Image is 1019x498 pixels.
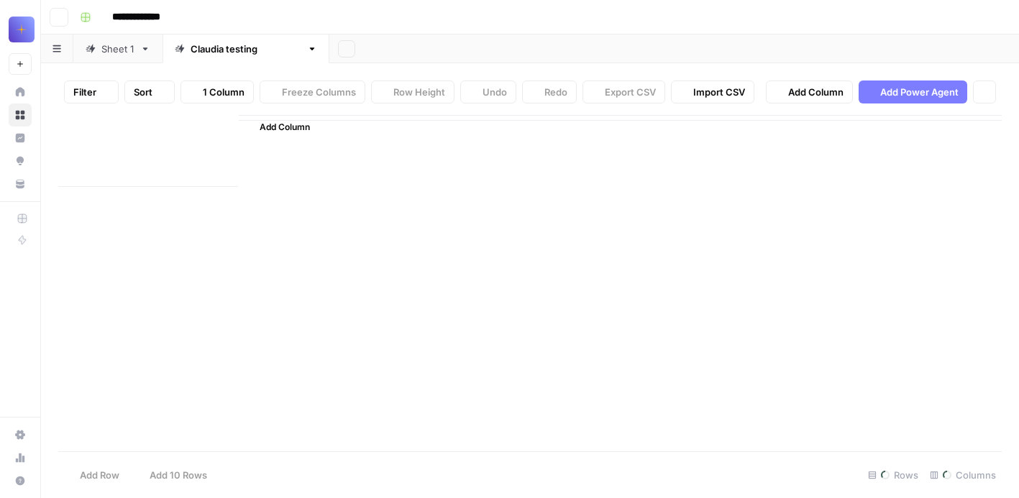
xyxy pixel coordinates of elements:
button: Add 10 Rows [128,464,216,487]
a: Settings [9,423,32,446]
a: Usage [9,446,32,469]
a: [PERSON_NAME] testing [163,34,329,63]
span: Add Column [260,121,310,134]
button: Undo [460,80,516,103]
a: Sheet 1 [73,34,163,63]
a: Home [9,80,32,103]
button: Export CSV [582,80,665,103]
button: Help + Support [9,469,32,492]
span: Row Height [393,85,445,99]
button: Add Row [58,464,128,487]
span: 1 Column [203,85,245,99]
span: Undo [483,85,507,99]
button: Freeze Columns [260,80,365,103]
span: Freeze Columns [282,85,356,99]
button: Add Column [766,80,853,103]
div: Sheet 1 [101,42,134,56]
span: Sort [134,85,152,99]
button: Sort [124,80,175,103]
a: Browse [9,103,32,126]
button: Redo [522,80,577,103]
span: Add Power Agent [880,85,959,99]
button: Workspace: PC [9,11,32,47]
a: Your Data [9,172,32,195]
span: Import CSV [693,85,745,99]
a: Insights [9,126,32,149]
span: Add Row [80,468,119,482]
div: Columns [924,464,1002,487]
div: [PERSON_NAME] testing [191,42,301,56]
img: PC Logo [9,17,35,42]
span: Add 10 Rows [150,468,207,482]
button: Add Column [241,118,316,137]
span: Add Column [788,85,844,99]
span: Export CSV [605,85,656,99]
div: Rows [862,464,924,487]
button: Add Power Agent [859,80,967,103]
span: Filter [73,85,96,99]
button: Row Height [371,80,454,103]
a: Opportunities [9,149,32,172]
button: 1 Column [181,80,254,103]
span: Redo [544,85,567,99]
button: Filter [64,80,119,103]
button: Import CSV [671,80,754,103]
